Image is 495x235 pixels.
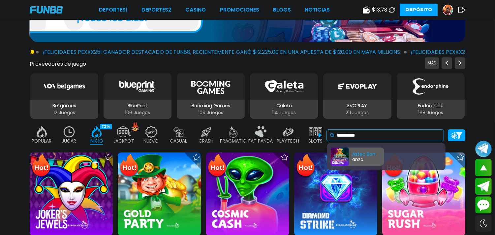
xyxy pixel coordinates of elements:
[90,126,103,138] img: home_active.webp
[200,126,213,138] img: crash_off.webp
[63,126,76,138] img: recent_off.webp
[62,138,77,145] p: JUGAR
[32,138,52,145] p: POPULAR
[309,126,322,138] img: slots_off.webp
[145,126,158,138] img: new_off.webp
[308,138,323,145] p: SLOTS
[206,153,228,179] img: Hot
[28,73,101,119] button: Betgames
[190,77,232,96] img: Booming Games
[170,138,187,145] p: CASUAL
[397,102,465,109] p: Endorphina
[30,60,86,67] button: Proveedores de juego
[113,138,135,145] p: JACKPOT
[141,6,171,14] a: Deportes2
[250,109,318,116] p: 114 Juegos
[220,138,247,145] p: PRAGMATIC
[263,77,305,96] img: Caleta
[475,159,492,176] button: scroll up
[336,77,378,96] img: EVOPLAY
[144,138,159,145] p: NUEVO
[199,138,213,145] p: CRASH
[305,6,330,14] a: NOTICIAS
[174,73,247,119] button: Booming Games
[475,196,492,214] button: Contact customer service
[117,77,158,96] img: BluePrint
[323,102,391,109] p: EVOPLAY
[177,109,245,116] p: 109 Juegos
[30,153,52,179] img: Hot
[43,48,407,56] span: ¡FELICIDADES pexxx25! GANADOR DESTACADO DE FUN88, RECIENTEMENTE GANÓ $12,225.00 EN UNA APUESTA DE...
[177,102,245,109] p: Booming Games
[118,153,140,179] img: Hot
[273,6,291,14] a: BLOGS
[443,5,458,15] a: Avatar
[90,138,103,145] p: INICIO
[44,77,85,96] img: Betgames
[30,102,98,109] p: Betgames
[400,4,438,16] button: Depósito
[372,6,387,14] span: $ 13.73
[394,73,467,119] button: Endorphina
[35,126,48,138] img: popular_off.webp
[475,215,492,232] div: Switch theme
[104,109,171,116] p: 106 Juegos
[99,6,128,14] a: Deportes1
[475,140,492,157] button: Join telegram channel
[30,6,63,14] img: Company Logo
[295,153,316,179] img: Hot
[425,57,439,69] button: Previous providers
[247,73,321,119] button: Caleta
[475,178,492,195] button: Join telegram
[131,122,139,131] img: hot
[442,57,452,69] button: Previous providers
[282,126,295,138] img: playtech_off.webp
[277,138,299,145] p: PLAYTECH
[220,6,259,14] a: Promociones
[30,109,98,116] p: 12 Juegos
[185,6,206,14] a: CASINO
[101,73,174,119] button: BluePrint
[323,109,391,116] p: 211 Juegos
[443,5,453,15] img: Avatar
[117,126,131,138] img: jackpot_off.webp
[250,102,318,109] p: Caleta
[172,126,185,138] img: casual_off.webp
[254,126,267,138] img: fat_panda_off.webp
[249,138,273,145] p: FAT PANDA
[451,132,462,139] img: Platform Filter
[100,124,112,129] div: 7214
[321,73,394,119] button: EVOPLAY
[410,77,451,96] img: Endorphina
[104,102,171,109] p: BluePrint
[455,57,465,69] button: Next providers
[227,126,240,138] img: pragmatic_off.webp
[397,109,465,116] p: 168 Juegos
